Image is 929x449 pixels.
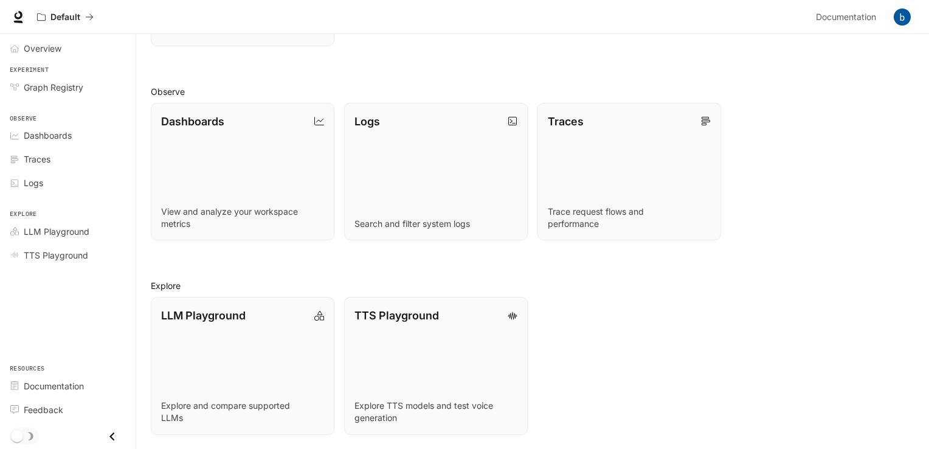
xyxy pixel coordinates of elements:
a: Overview [5,38,131,59]
span: Feedback [24,403,63,416]
a: TTS PlaygroundExplore TTS models and test voice generation [344,297,528,435]
a: Documentation [811,5,885,29]
p: Traces [548,113,584,130]
button: Close drawer [98,424,126,449]
p: LLM Playground [161,307,246,324]
a: LogsSearch and filter system logs [344,103,528,241]
p: View and analyze your workspace metrics [161,206,324,230]
a: Graph Registry [5,77,131,98]
span: TTS Playground [24,249,88,262]
span: Dashboards [24,129,72,142]
p: Trace request flows and performance [548,206,711,230]
p: TTS Playground [354,307,439,324]
a: TTS Playground [5,245,131,266]
a: TracesTrace request flows and performance [537,103,721,241]
h2: Observe [151,85,914,98]
p: Default [50,12,80,23]
a: Dashboards [5,125,131,146]
span: Traces [24,153,50,165]
span: Overview [24,42,61,55]
span: Logs [24,176,43,189]
a: LLM PlaygroundExplore and compare supported LLMs [151,297,334,435]
p: Logs [354,113,380,130]
p: Explore and compare supported LLMs [161,400,324,424]
span: Dark mode toggle [11,429,23,442]
a: Logs [5,172,131,193]
span: Documentation [816,10,876,25]
p: Search and filter system logs [354,218,517,230]
a: Traces [5,148,131,170]
a: DashboardsView and analyze your workspace metrics [151,103,334,241]
p: Dashboards [161,113,224,130]
h2: Explore [151,279,914,292]
span: Documentation [24,380,84,392]
p: Explore TTS models and test voice generation [354,400,517,424]
img: User avatar [894,9,911,26]
span: LLM Playground [24,225,89,238]
a: LLM Playground [5,221,131,242]
a: Documentation [5,375,131,397]
a: Feedback [5,399,131,420]
button: User avatar [890,5,914,29]
span: Graph Registry [24,81,83,94]
button: All workspaces [32,5,99,29]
